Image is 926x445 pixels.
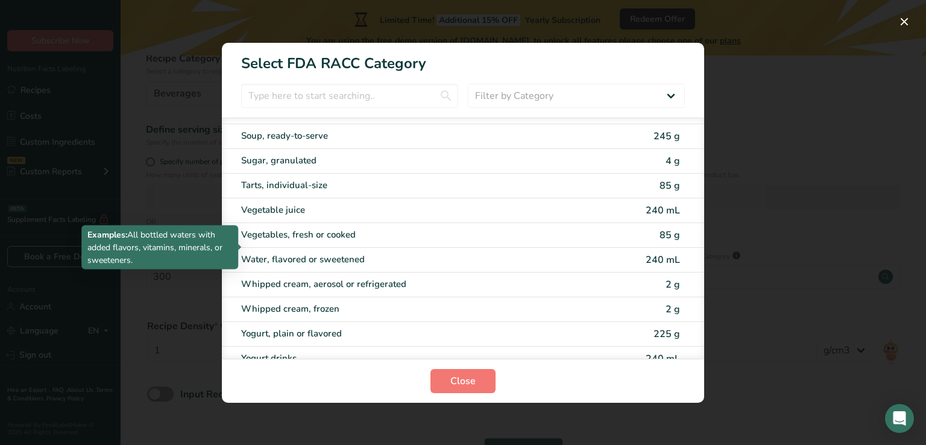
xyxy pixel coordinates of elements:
[241,253,584,267] div: Water, flavored or sweetened
[241,178,584,192] div: Tarts, individual-size
[241,302,584,316] div: Whipped cream, frozen
[885,404,914,433] div: Open Intercom Messenger
[222,43,704,74] h1: Select FDA RACC Category
[241,327,584,341] div: Yogurt, plain or flavored
[666,278,680,291] span: 2 g
[241,203,584,217] div: Vegetable juice
[646,253,680,267] span: 240 mL
[241,352,584,365] div: Yogurt drinks
[646,352,680,365] span: 240 mL
[660,179,680,192] span: 85 g
[241,228,584,242] div: Vegetables, fresh or cooked
[646,204,680,217] span: 240 mL
[666,303,680,316] span: 2 g
[654,327,680,341] span: 225 g
[654,105,680,118] span: 140 g
[450,374,476,388] span: Close
[666,154,680,168] span: 4 g
[660,229,680,242] span: 85 g
[241,154,584,168] div: Sugar, granulated
[654,130,680,143] span: 245 g
[87,229,127,241] b: Examples:
[241,84,458,108] input: Type here to start searching..
[430,369,496,393] button: Close
[241,277,584,291] div: Whipped cream, aerosol or refrigerated
[87,229,232,267] p: All bottled waters with added flavors, vitamins, minerals, or sweeteners.
[241,129,584,143] div: Soup, ready-to-serve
